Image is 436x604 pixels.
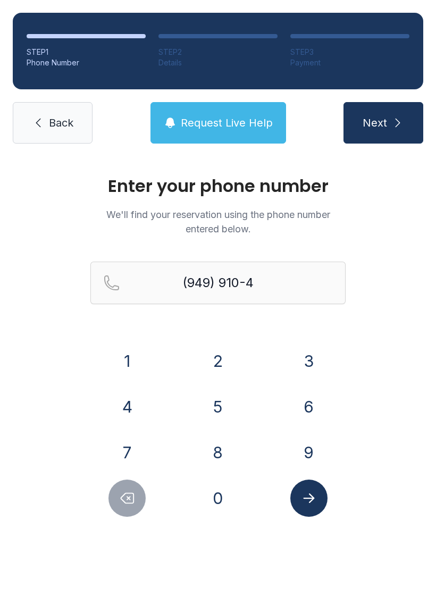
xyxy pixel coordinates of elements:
button: 1 [108,342,146,380]
button: Submit lookup form [290,480,328,517]
span: Next [363,115,387,130]
div: STEP 2 [158,47,278,57]
div: STEP 3 [290,47,409,57]
button: 4 [108,388,146,425]
button: Delete number [108,480,146,517]
span: Request Live Help [181,115,273,130]
button: 9 [290,434,328,471]
div: Phone Number [27,57,146,68]
button: 8 [199,434,237,471]
button: 7 [108,434,146,471]
p: We'll find your reservation using the phone number entered below. [90,207,346,236]
button: 3 [290,342,328,380]
input: Reservation phone number [90,262,346,304]
button: 0 [199,480,237,517]
h1: Enter your phone number [90,178,346,195]
div: Details [158,57,278,68]
button: 5 [199,388,237,425]
div: STEP 1 [27,47,146,57]
div: Payment [290,57,409,68]
button: 6 [290,388,328,425]
span: Back [49,115,73,130]
button: 2 [199,342,237,380]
